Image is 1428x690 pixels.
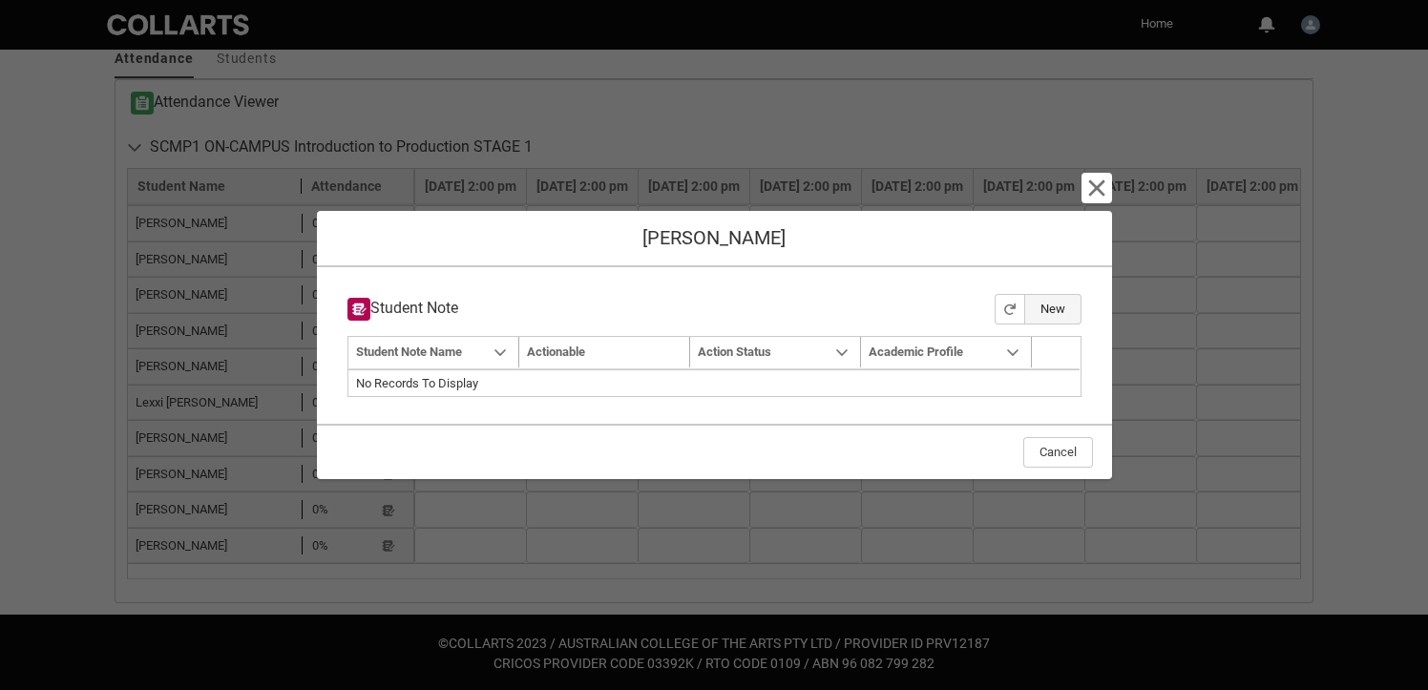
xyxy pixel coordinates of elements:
h3: Student Note [347,298,458,321]
button: Cancel and close [1084,176,1109,200]
button: Refresh [995,294,1025,324]
button: Cancel [1023,437,1093,468]
button: New [1024,294,1081,324]
div: No Records To Display [356,374,1073,393]
h1: [PERSON_NAME] [332,226,1097,250]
